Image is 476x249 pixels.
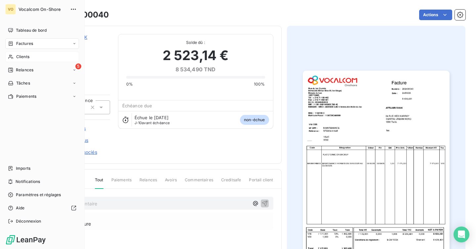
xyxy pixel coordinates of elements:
span: 8 534,490 TND [163,65,229,73]
span: Imports [16,165,30,171]
span: Solde dû : [126,40,265,46]
span: 100% [254,81,265,87]
span: Relances [16,67,33,73]
span: Paramètres et réglages [16,192,61,198]
h3: 202500040 [62,9,109,21]
span: Échéance due [122,103,152,108]
img: Logo LeanPay [5,234,46,245]
span: Tableau de bord [16,27,47,33]
a: ATTIJARI BANK [52,34,87,40]
span: Factures [16,41,33,47]
span: Vocalcom On-Shore [19,7,66,12]
span: Tout [95,177,103,189]
span: Aide [16,205,25,211]
span: 0% [126,81,133,87]
span: Déconnexion [16,218,41,224]
span: Notifications [16,179,40,185]
span: Échue le [DATE] [135,115,169,120]
span: Relances [139,177,157,188]
div: Open Intercom Messenger [454,227,469,242]
span: Commentaires [185,177,213,188]
div: VO [5,4,16,15]
span: Portail client [249,177,273,188]
span: Tâches [16,80,30,86]
a: Aide [5,203,79,213]
span: 2 523,14 € [163,46,229,65]
button: Actions [419,10,452,20]
span: non-échue [240,115,269,125]
span: 5 [75,63,81,69]
span: Avoirs [165,177,177,188]
span: Creditsafe [221,177,241,188]
span: Paiements [16,93,36,99]
span: J-10 [135,121,142,125]
span: Paiements [111,177,132,188]
span: Clients [16,54,29,60]
span: avant échéance [135,121,170,125]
